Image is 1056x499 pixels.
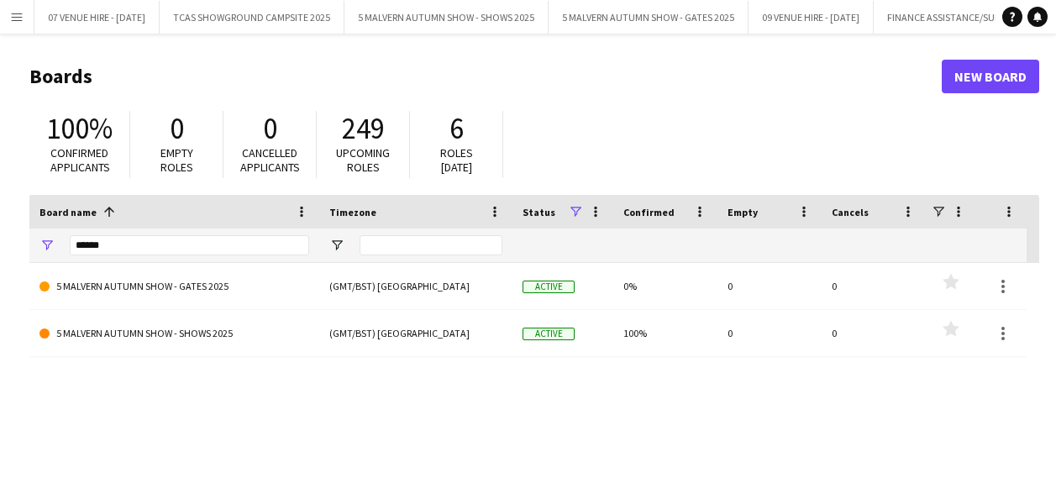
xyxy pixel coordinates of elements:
h1: Boards [29,64,942,89]
span: Board name [39,206,97,218]
div: 100% [613,310,717,356]
a: 5 MALVERN AUTUMN SHOW - GATES 2025 [39,263,309,310]
button: 07 VENUE HIRE - [DATE] [34,1,160,34]
span: Upcoming roles [336,145,390,175]
span: 100% [46,110,113,147]
span: Roles [DATE] [440,145,473,175]
div: 0 [822,310,926,356]
button: FINANCE ASSISTANCE/SUPPORT [874,1,1038,34]
span: Active [523,328,575,340]
a: New Board [942,60,1039,93]
span: 6 [449,110,464,147]
span: Cancelled applicants [240,145,300,175]
div: 0 [717,310,822,356]
span: Active [523,281,575,293]
span: 0 [263,110,277,147]
input: Timezone Filter Input [360,235,502,255]
button: 09 VENUE HIRE - [DATE] [749,1,874,34]
span: Empty roles [160,145,193,175]
input: Board name Filter Input [70,235,309,255]
div: 0 [822,263,926,309]
div: 0% [613,263,717,309]
div: 0 [717,263,822,309]
button: 5 MALVERN AUTUMN SHOW - SHOWS 2025 [344,1,549,34]
button: Open Filter Menu [329,238,344,253]
button: Open Filter Menu [39,238,55,253]
div: (GMT/BST) [GEOGRAPHIC_DATA] [319,310,512,356]
button: TCAS SHOWGROUND CAMPSITE 2025 [160,1,344,34]
button: 5 MALVERN AUTUMN SHOW - GATES 2025 [549,1,749,34]
span: 0 [170,110,184,147]
span: Timezone [329,206,376,218]
span: Empty [728,206,758,218]
div: (GMT/BST) [GEOGRAPHIC_DATA] [319,263,512,309]
span: 249 [342,110,385,147]
span: Confirmed [623,206,675,218]
span: Cancels [832,206,869,218]
a: 5 MALVERN AUTUMN SHOW - SHOWS 2025 [39,310,309,357]
span: Confirmed applicants [50,145,110,175]
span: Status [523,206,555,218]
